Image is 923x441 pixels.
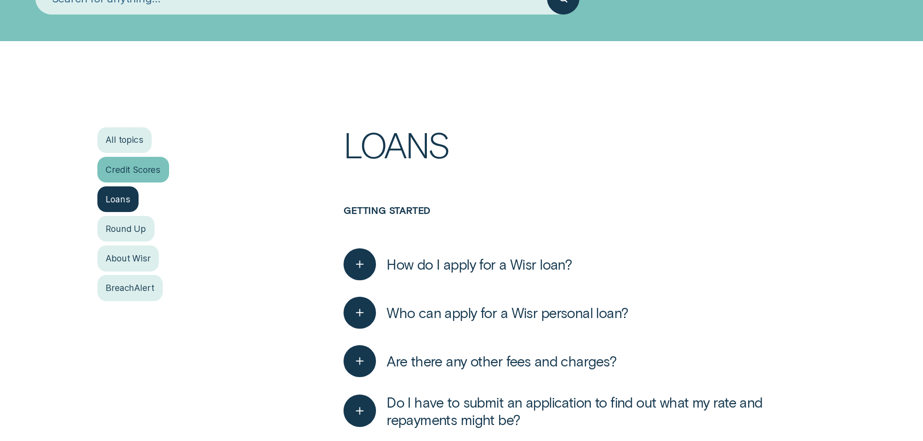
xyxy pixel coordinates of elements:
[344,205,826,240] h3: Getting started
[97,216,155,242] a: Round Up
[387,256,572,273] span: How do I apply for a Wisr loan?
[344,297,628,329] button: Who can apply for a Wisr personal loan?
[97,275,163,301] a: BreachAlert
[344,127,826,205] h1: Loans
[344,248,572,281] button: How do I apply for a Wisr loan?
[97,127,152,153] a: All topics
[344,394,826,428] button: Do I have to submit an application to find out what my rate and repayments might be?
[97,186,139,212] a: Loans
[97,245,159,271] a: About Wisr
[387,304,628,321] span: Who can apply for a Wisr personal loan?
[97,157,169,182] a: Credit Scores
[387,352,617,370] span: Are there any other fees and charges?
[344,345,617,378] button: Are there any other fees and charges?
[387,394,826,428] span: Do I have to submit an application to find out what my rate and repayments might be?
